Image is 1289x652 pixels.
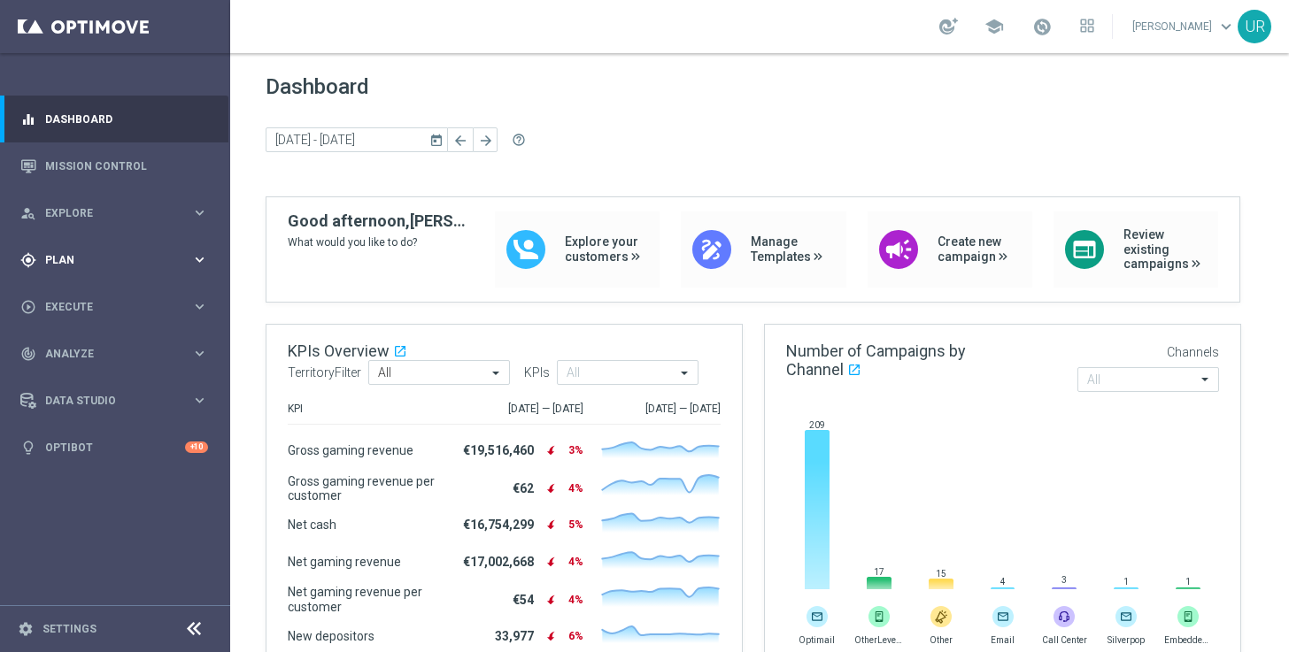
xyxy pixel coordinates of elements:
[191,392,208,409] i: keyboard_arrow_right
[191,345,208,362] i: keyboard_arrow_right
[45,302,191,312] span: Execute
[20,424,208,471] div: Optibot
[20,205,36,221] i: person_search
[19,441,209,455] button: lightbulb Optibot +10
[20,299,191,315] div: Execute
[185,441,208,453] div: +10
[20,440,36,456] i: lightbulb
[19,253,209,267] button: gps_fixed Plan keyboard_arrow_right
[19,112,209,127] button: equalizer Dashboard
[45,96,208,142] a: Dashboard
[20,299,36,315] i: play_circle_outline
[45,208,191,219] span: Explore
[1238,10,1271,43] div: UR
[19,394,209,408] button: Data Studio keyboard_arrow_right
[20,252,191,268] div: Plan
[20,346,191,362] div: Analyze
[42,624,96,634] a: Settings
[20,393,191,409] div: Data Studio
[20,252,36,268] i: gps_fixed
[45,424,185,471] a: Optibot
[20,346,36,362] i: track_changes
[18,621,34,637] i: settings
[1131,13,1238,40] a: [PERSON_NAME]keyboard_arrow_down
[45,349,191,359] span: Analyze
[20,205,191,221] div: Explore
[45,142,208,189] a: Mission Control
[191,251,208,268] i: keyboard_arrow_right
[19,206,209,220] button: person_search Explore keyboard_arrow_right
[20,142,208,189] div: Mission Control
[20,96,208,142] div: Dashboard
[19,300,209,314] button: play_circle_outline Execute keyboard_arrow_right
[45,255,191,265] span: Plan
[1216,17,1236,36] span: keyboard_arrow_down
[191,204,208,221] i: keyboard_arrow_right
[984,17,1004,36] span: school
[45,395,191,406] span: Data Studio
[191,298,208,315] i: keyboard_arrow_right
[19,159,209,173] button: Mission Control
[19,347,209,361] button: track_changes Analyze keyboard_arrow_right
[20,111,36,127] i: equalizer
